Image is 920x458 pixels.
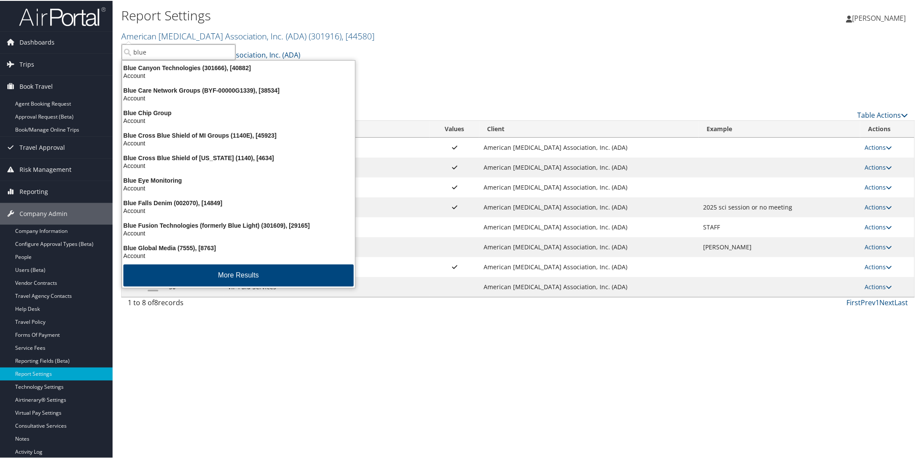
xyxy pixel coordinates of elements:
[19,158,71,180] span: Risk Management
[865,282,892,290] a: Actions
[19,202,68,224] span: Company Admin
[19,136,65,158] span: Travel Approval
[852,13,906,22] span: [PERSON_NAME]
[858,110,908,119] a: Table Actions
[117,108,360,116] div: Blue Chip Group
[19,75,53,97] span: Book Travel
[430,120,479,137] th: Values
[19,180,48,202] span: Reporting
[880,297,895,306] a: Next
[19,6,106,26] img: airportal-logo.png
[309,29,342,41] span: ( 301916 )
[865,142,892,151] a: Actions
[860,120,914,137] th: Actions
[117,161,360,169] div: Account
[117,243,360,251] div: Blue Global Media (7555), [8763]
[117,131,360,139] div: Blue Cross Blue Shield of MI Groups (1140E), [45923]
[479,177,699,197] td: American [MEDICAL_DATA] Association, Inc. (ADA)
[876,297,880,306] a: 1
[117,86,360,94] div: Blue Care Network Groups (BYF-00000G1339), [38534]
[117,184,360,191] div: Account
[479,236,699,256] td: American [MEDICAL_DATA] Association, Inc. (ADA)
[121,6,650,24] h1: Report Settings
[123,264,354,286] button: More Results
[479,120,699,137] th: Client
[865,242,892,250] a: Actions
[117,116,360,124] div: Account
[121,29,374,41] a: American [MEDICAL_DATA] Association, Inc. (ADA)
[122,43,236,59] input: Search Accounts
[865,162,892,171] a: Actions
[154,297,158,306] span: 8
[865,182,892,190] a: Actions
[117,206,360,214] div: Account
[479,157,699,177] td: American [MEDICAL_DATA] Association, Inc. (ADA)
[895,297,908,306] a: Last
[479,216,699,236] td: American [MEDICAL_DATA] Association, Inc. (ADA)
[117,198,360,206] div: Blue Falls Denim (002070), [14849]
[699,120,860,137] th: Example
[861,297,876,306] a: Prev
[117,63,360,71] div: Blue Canyon Technologies (301666), [40882]
[19,31,55,52] span: Dashboards
[117,94,360,101] div: Account
[342,29,374,41] span: , [ 44580 ]
[117,139,360,146] div: Account
[479,137,699,157] td: American [MEDICAL_DATA] Association, Inc. (ADA)
[479,256,699,276] td: American [MEDICAL_DATA] Association, Inc. (ADA)
[117,251,360,259] div: Account
[479,276,699,296] td: American [MEDICAL_DATA] Association, Inc. (ADA)
[865,262,892,270] a: Actions
[19,53,34,74] span: Trips
[117,176,360,184] div: Blue Eye Monitoring
[117,71,360,79] div: Account
[117,153,360,161] div: Blue Cross Blue Shield of [US_STATE] (1140), [4634]
[846,4,915,30] a: [PERSON_NAME]
[699,197,860,216] td: 2025 sci session or no meeting
[865,222,892,230] a: Actions
[699,236,860,256] td: [PERSON_NAME]
[865,202,892,210] a: Actions
[117,229,360,236] div: Account
[847,297,861,306] a: First
[128,297,313,311] div: 1 to 8 of records
[699,216,860,236] td: STAFF
[117,221,360,229] div: Blue Fusion Technologies (formerly Blue Light) (301609), [29165]
[479,197,699,216] td: American [MEDICAL_DATA] Association, Inc. (ADA)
